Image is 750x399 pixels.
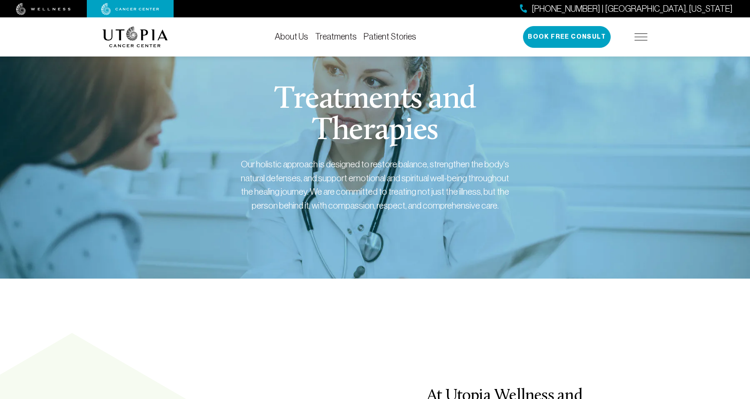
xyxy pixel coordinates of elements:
[315,32,357,41] a: Treatments
[635,33,648,40] img: icon-hamburger
[364,32,416,41] a: Patient Stories
[523,26,611,48] button: Book Free Consult
[520,3,733,15] a: [PHONE_NUMBER] | [GEOGRAPHIC_DATA], [US_STATE]
[102,27,168,47] img: logo
[101,3,159,15] img: cancer center
[532,3,733,15] span: [PHONE_NUMBER] | [GEOGRAPHIC_DATA], [US_STATE]
[209,84,541,147] h1: Treatments and Therapies
[240,157,510,212] div: Our holistic approach is designed to restore balance, strengthen the body's natural defenses, and...
[275,32,308,41] a: About Us
[16,3,71,15] img: wellness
